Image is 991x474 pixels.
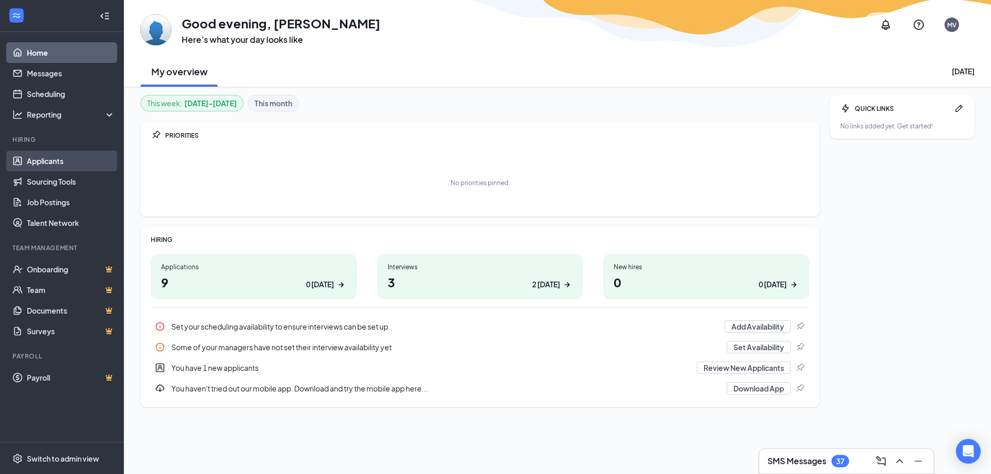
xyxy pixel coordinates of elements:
a: InfoSome of your managers have not set their interview availability yetSet AvailabilityPin [151,337,809,357]
svg: Collapse [100,11,110,21]
div: Applications [161,263,346,271]
button: Minimize [909,453,925,469]
div: PRIORITIES [165,131,809,140]
h1: Good evening, [PERSON_NAME] [182,14,380,32]
img: Melody Vlack [140,14,171,45]
a: Job Postings [27,192,115,213]
div: 37 [836,457,844,466]
div: Team Management [12,243,113,252]
div: You haven't tried out our mobile app. Download and try the mobile app here... [151,378,809,399]
h1: 0 [614,273,799,291]
div: Open Intercom Messenger [956,439,981,464]
a: Sourcing Tools [27,171,115,192]
svg: Info [155,342,165,352]
a: New hires00 [DATE]ArrowRight [603,254,809,299]
a: Talent Network [27,213,115,233]
button: Review New Applicants [697,362,791,374]
svg: Pin [151,130,161,140]
b: [DATE] - [DATE] [184,97,237,109]
a: TeamCrown [27,280,115,300]
a: SurveysCrown [27,321,115,341]
svg: WorkstreamLogo [11,10,22,21]
div: 2 [DATE] [532,279,560,290]
button: ChevronUp [890,453,907,469]
a: Interviews32 [DATE]ArrowRight [377,254,583,299]
button: Download App [727,382,791,395]
h1: 3 [388,273,573,291]
div: Some of your managers have not set their interview availability yet [171,342,721,352]
svg: Analysis [12,109,23,120]
h1: 9 [161,273,346,291]
a: UserEntityYou have 1 new applicantsReview New ApplicantsPin [151,357,809,378]
svg: Pen [954,103,964,113]
svg: QuestionInfo [913,19,925,31]
div: HIRING [151,235,809,244]
svg: ArrowRight [562,280,572,290]
button: Add Availability [725,320,791,333]
a: PayrollCrown [27,367,115,388]
a: Messages [27,63,115,84]
h3: Here’s what your day looks like [182,34,380,45]
svg: ComposeMessage [875,455,887,467]
a: DownloadYou haven't tried out our mobile app. Download and try the mobile app here...Download AppPin [151,378,809,399]
div: You have 1 new applicants [151,357,809,378]
a: Home [27,42,115,63]
div: Set your scheduling availability to ensure interviews can be set up [151,316,809,337]
svg: ArrowRight [336,280,346,290]
svg: Settings [12,453,23,464]
div: You have 1 new applicants [171,363,691,373]
div: 0 [DATE] [306,279,334,290]
svg: UserEntity [155,363,165,373]
div: No links added yet. Get started! [840,122,964,130]
svg: Pin [795,342,805,352]
a: OnboardingCrown [27,259,115,280]
svg: ArrowRight [789,280,799,290]
div: MV [947,21,956,29]
a: DocumentsCrown [27,300,115,321]
b: This month [254,97,292,109]
svg: Bolt [840,103,851,113]
svg: ChevronUp [893,455,906,467]
div: [DATE] [952,66,974,76]
div: Payroll [12,352,113,361]
svg: Pin [795,383,805,394]
a: Applicants [27,151,115,171]
svg: Pin [795,321,805,332]
div: Reporting [27,109,116,120]
button: ComposeMessage [872,453,888,469]
svg: Pin [795,363,805,373]
svg: Info [155,321,165,332]
h2: My overview [151,65,207,78]
h3: SMS Messages [768,455,826,467]
div: Switch to admin view [27,453,99,464]
div: This week : [147,97,237,109]
a: Scheduling [27,84,115,104]
div: You haven't tried out our mobile app. Download and try the mobile app here... [171,383,721,394]
a: Applications90 [DATE]ArrowRight [151,254,357,299]
div: Some of your managers have not set their interview availability yet [151,337,809,357]
svg: Notifications [880,19,892,31]
svg: Minimize [912,455,924,467]
div: Interviews [388,263,573,271]
svg: Download [155,383,165,394]
div: QUICK LINKS [855,104,950,113]
div: New hires [614,263,799,271]
button: Set Availability [727,341,791,353]
div: No priorities pinned. [451,178,510,187]
div: Hiring [12,135,113,144]
a: InfoSet your scheduling availability to ensure interviews can be set upAdd AvailabilityPin [151,316,809,337]
div: Set your scheduling availability to ensure interviews can be set up [171,321,718,332]
div: 0 [DATE] [759,279,787,290]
